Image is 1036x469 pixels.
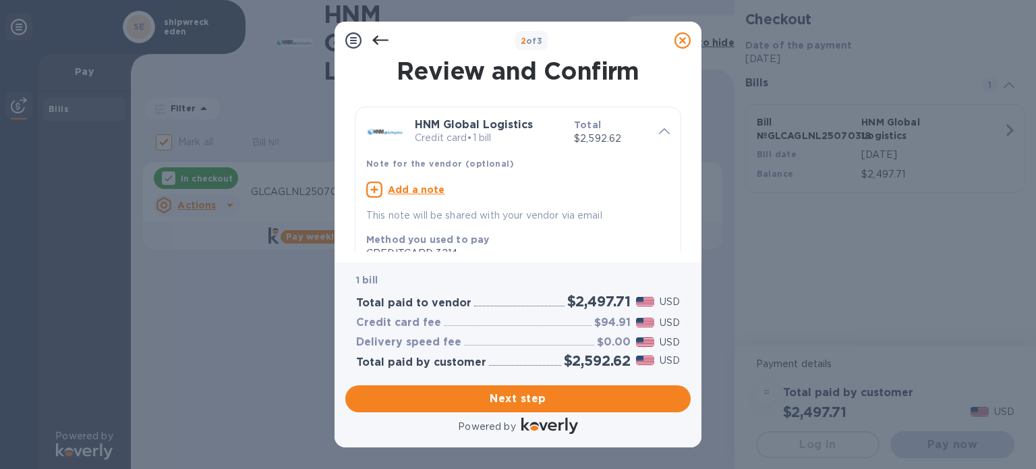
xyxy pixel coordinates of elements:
img: USD [636,318,654,327]
p: Powered by [458,420,515,434]
p: Credit card • 1 bill [415,131,563,145]
div: CREDITCARD 3214 [366,246,659,260]
b: Total [574,119,601,130]
img: USD [636,337,654,347]
img: USD [636,356,654,365]
h3: $0.00 [597,336,631,349]
h3: Total paid to vendor [356,297,471,310]
b: HNM Global Logistics [415,118,533,131]
span: Next step [356,391,680,407]
span: 2 [521,36,526,46]
div: HNM Global LogisticsCredit card•1 billTotal$2,592.62Note for the vendor (optional)Add a noteThis ... [366,118,670,223]
h3: $94.91 [594,316,631,329]
h3: Delivery speed fee [356,336,461,349]
b: of 3 [521,36,543,46]
h1: Review and Confirm [352,57,684,85]
p: USD [660,295,680,309]
img: Logo [521,418,578,434]
img: USD [636,297,654,306]
h2: $2,497.71 [567,293,631,310]
p: USD [660,316,680,330]
button: Next step [345,385,691,412]
h3: Credit card fee [356,316,441,329]
h2: $2,592.62 [564,352,631,369]
p: USD [660,335,680,350]
b: 1 bill [356,275,378,285]
p: USD [660,354,680,368]
h3: Total paid by customer [356,356,486,369]
p: $2,592.62 [574,132,648,146]
u: Add a note [388,184,445,195]
b: Note for the vendor (optional) [366,159,514,169]
b: Method you used to pay [366,234,489,245]
p: This note will be shared with your vendor via email [366,209,670,223]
